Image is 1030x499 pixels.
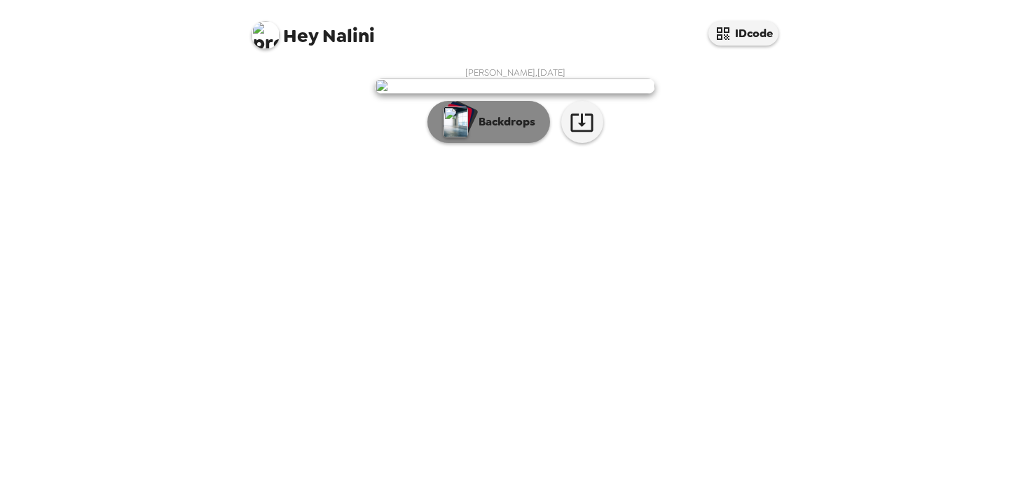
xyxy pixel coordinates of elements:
[708,21,778,46] button: IDcode
[283,23,318,48] span: Hey
[252,14,375,46] span: Nalini
[375,78,655,94] img: user
[465,67,565,78] span: [PERSON_NAME] , [DATE]
[472,114,535,130] p: Backdrops
[427,101,550,143] button: Backdrops
[252,21,280,49] img: profile pic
